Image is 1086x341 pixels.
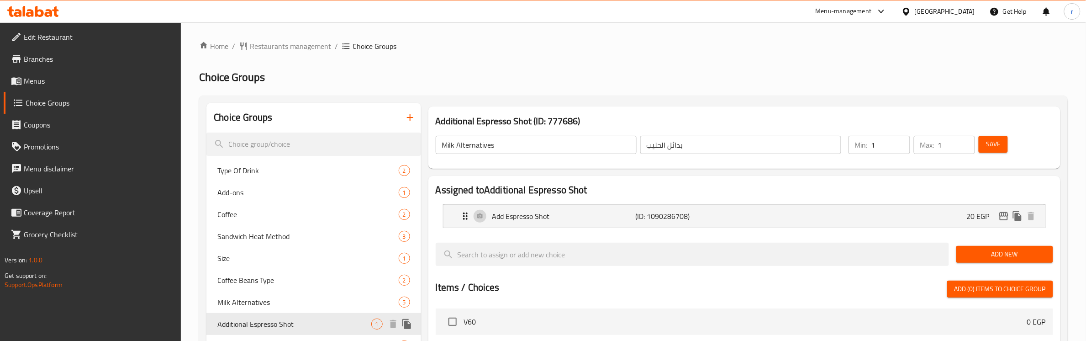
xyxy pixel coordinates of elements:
[436,201,1053,232] li: Expand
[979,136,1008,153] button: Save
[967,211,997,222] p: 20 EGP
[386,317,400,331] button: delete
[492,211,635,222] p: Add Espresso Shot
[199,41,228,52] a: Home
[4,202,181,224] a: Coverage Report
[206,133,421,156] input: search
[4,180,181,202] a: Upsell
[635,211,731,222] p: (ID: 1090286708)
[436,281,500,294] h2: Items / Choices
[250,41,331,52] span: Restaurants management
[239,41,331,52] a: Restaurants management
[997,209,1011,223] button: edit
[5,270,47,282] span: Get support on:
[1024,209,1038,223] button: delete
[436,183,1053,197] h2: Assigned to Additional Espresso Shot
[217,253,398,264] span: Size
[986,139,1001,150] span: Save
[4,136,181,158] a: Promotions
[464,316,1027,327] span: V60
[28,254,42,266] span: 1.0.0
[399,231,410,242] div: Choices
[24,141,174,152] span: Promotions
[371,319,383,330] div: Choices
[5,279,63,291] a: Support.OpsPlatform
[206,160,421,181] div: Type Of Drink2
[399,166,410,175] span: 2
[400,317,414,331] button: duplicate
[24,53,174,64] span: Branches
[399,253,410,264] div: Choices
[206,269,421,291] div: Coffee Beans Type2
[372,320,382,329] span: 1
[399,276,410,285] span: 2
[4,158,181,180] a: Menu disclaimer
[956,246,1053,263] button: Add New
[4,26,181,48] a: Edit Restaurant
[855,139,868,150] p: Min:
[399,297,410,308] div: Choices
[4,48,181,70] a: Branches
[24,207,174,218] span: Coverage Report
[232,41,235,52] li: /
[436,114,1053,128] h3: Additional Espresso Shot (ID: 777686)
[214,111,272,124] h2: Choice Groups
[199,41,1068,52] nav: breadcrumb
[24,75,174,86] span: Menus
[24,185,174,196] span: Upsell
[920,139,934,150] p: Max:
[335,41,338,52] li: /
[4,70,181,92] a: Menus
[954,283,1046,295] span: Add (0) items to choice group
[206,225,421,247] div: Sandwich Heat Method3
[26,97,174,108] span: Choice Groups
[1011,209,1024,223] button: duplicate
[964,249,1046,260] span: Add New
[443,205,1045,228] div: Expand
[4,224,181,245] a: Grocery Checklist
[399,188,410,197] span: 1
[399,298,410,307] span: 5
[399,210,410,219] span: 2
[915,6,975,16] div: [GEOGRAPHIC_DATA]
[399,209,410,220] div: Choices
[217,319,371,330] span: Additional Espresso Shot
[217,165,398,176] span: Type Of Drink
[206,181,421,203] div: Add-ons1
[24,119,174,130] span: Coupons
[816,6,872,17] div: Menu-management
[1027,316,1046,327] p: 0 EGP
[217,209,398,220] span: Coffee
[5,254,27,266] span: Version:
[24,229,174,240] span: Grocery Checklist
[4,114,181,136] a: Coupons
[206,203,421,225] div: Coffee2
[399,187,410,198] div: Choices
[206,291,421,313] div: Milk Alternatives5
[399,275,410,286] div: Choices
[24,32,174,43] span: Edit Restaurant
[206,247,421,269] div: Size1
[436,243,949,266] input: search
[206,313,421,335] div: Additional Espresso Shot1deleteduplicate
[24,163,174,174] span: Menu disclaimer
[399,165,410,176] div: Choices
[399,254,410,263] span: 1
[399,232,410,241] span: 3
[217,231,398,242] span: Sandwich Heat Method
[199,67,265,87] span: Choice Groups
[4,92,181,114] a: Choice Groups
[353,41,396,52] span: Choice Groups
[443,312,462,331] span: Select choice
[947,281,1053,298] button: Add (0) items to choice group
[217,187,398,198] span: Add-ons
[1071,6,1073,16] span: r
[217,275,398,286] span: Coffee Beans Type
[217,297,398,308] span: Milk Alternatives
